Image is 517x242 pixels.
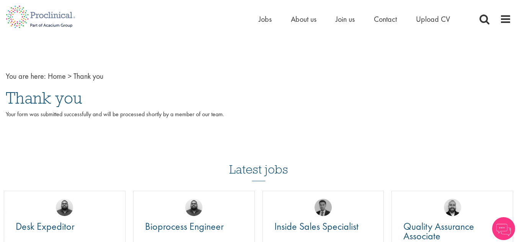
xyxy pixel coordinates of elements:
[229,144,288,181] h3: Latest jobs
[492,217,515,240] img: Chatbot
[56,199,73,216] img: Ashley Bennett
[16,220,75,233] span: Desk Expeditor
[315,199,332,216] img: Carl Gbolade
[6,110,511,128] p: Your form was submitted successfully and will be processed shortly by a member of our team.
[185,199,202,216] img: Ashley Bennett
[416,14,450,24] a: Upload CV
[48,71,66,81] a: breadcrumb link
[16,222,114,231] a: Desk Expeditor
[403,222,501,241] a: Quality Assurance Associate
[145,222,243,231] a: Bioprocess Engineer
[73,71,103,81] span: Thank you
[6,88,82,108] span: Thank you
[259,14,272,24] a: Jobs
[68,71,72,81] span: >
[374,14,397,24] a: Contact
[274,222,372,231] a: Inside Sales Specialist
[444,199,461,216] img: Jordan Kiely
[145,220,224,233] span: Bioprocess Engineer
[274,220,359,233] span: Inside Sales Specialist
[336,14,355,24] a: Join us
[291,14,316,24] a: About us
[6,71,46,81] span: You are here:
